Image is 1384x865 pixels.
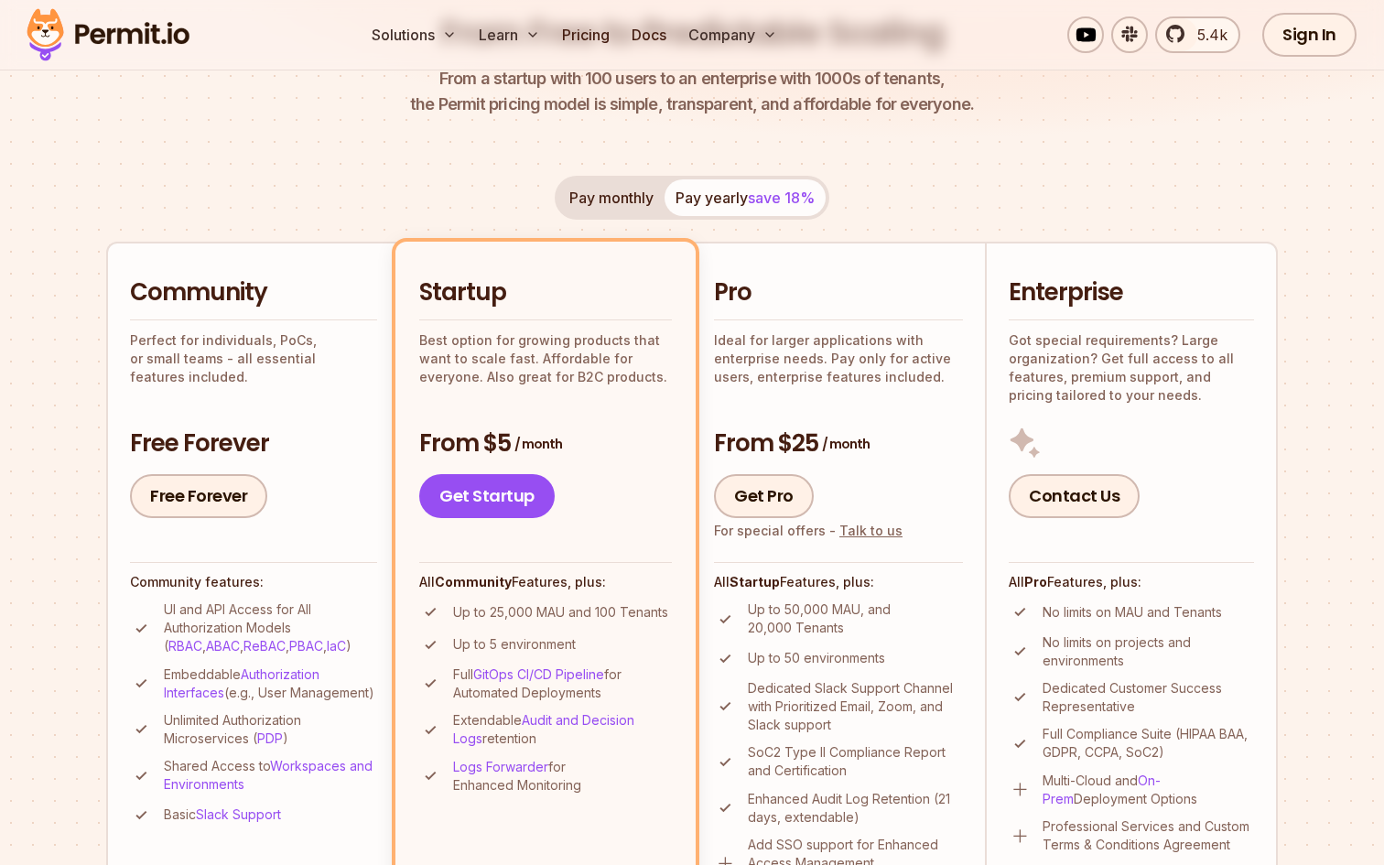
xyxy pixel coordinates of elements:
p: Perfect for individuals, PoCs, or small teams - all essential features included. [130,331,377,386]
a: 5.4k [1155,16,1240,53]
a: PBAC [289,638,323,654]
h3: From $5 [419,427,672,460]
p: Full for Automated Deployments [453,665,672,702]
span: / month [822,435,870,453]
p: Embeddable (e.g., User Management) [164,665,377,702]
h2: Pro [714,276,963,309]
h4: Community features: [130,573,377,591]
h4: All Features, plus: [419,573,672,591]
p: Best option for growing products that want to scale fast. Affordable for everyone. Also great for... [419,331,672,386]
a: Sign In [1262,13,1357,57]
a: ABAC [206,638,240,654]
p: the Permit pricing model is simple, transparent, and affordable for everyone. [410,66,974,117]
a: GitOps CI/CD Pipeline [473,666,604,682]
p: Full Compliance Suite (HIPAA BAA, GDPR, CCPA, SoC2) [1043,725,1254,762]
p: Dedicated Slack Support Channel with Prioritized Email, Zoom, and Slack support [748,679,963,734]
p: Ideal for larger applications with enterprise needs. Pay only for active users, enterprise featur... [714,331,963,386]
a: Contact Us [1009,474,1140,518]
p: No limits on projects and environments [1043,633,1254,670]
p: Unlimited Authorization Microservices ( ) [164,711,377,748]
a: Free Forever [130,474,267,518]
p: Up to 50,000 MAU, and 20,000 Tenants [748,600,963,637]
a: IaC [327,638,346,654]
h2: Community [130,276,377,309]
a: ReBAC [243,638,286,654]
a: Authorization Interfaces [164,666,319,700]
a: Logs Forwarder [453,759,548,774]
p: No limits on MAU and Tenants [1043,603,1222,622]
p: Up to 5 environment [453,635,576,654]
p: for Enhanced Monitoring [453,758,672,795]
h2: Startup [419,276,672,309]
p: Basic [164,806,281,824]
h3: From $25 [714,427,963,460]
div: For special offers - [714,522,903,540]
a: Get Startup [419,474,555,518]
a: Slack Support [196,806,281,822]
button: Learn [471,16,547,53]
img: Permit logo [18,4,198,66]
strong: Startup [730,574,780,589]
a: Docs [624,16,674,53]
a: Pricing [555,16,617,53]
p: Up to 50 environments [748,649,885,667]
p: Dedicated Customer Success Representative [1043,679,1254,716]
span: From a startup with 100 users to an enterprise with 1000s of tenants, [410,66,974,92]
p: SoC2 Type II Compliance Report and Certification [748,743,963,780]
span: / month [514,435,562,453]
strong: Pro [1024,574,1047,589]
p: Extendable retention [453,711,672,748]
a: Talk to us [839,523,903,538]
a: On-Prem [1043,773,1161,806]
a: PDP [257,730,283,746]
h3: Free Forever [130,427,377,460]
p: Got special requirements? Large organization? Get full access to all features, premium support, a... [1009,331,1254,405]
h2: Enterprise [1009,276,1254,309]
a: Get Pro [714,474,814,518]
h4: All Features, plus: [1009,573,1254,591]
p: Up to 25,000 MAU and 100 Tenants [453,603,668,622]
span: 5.4k [1186,24,1227,46]
p: Professional Services and Custom Terms & Conditions Agreement [1043,817,1254,854]
button: Company [681,16,784,53]
strong: Community [435,574,512,589]
p: UI and API Access for All Authorization Models ( , , , , ) [164,600,377,655]
p: Enhanced Audit Log Retention (21 days, extendable) [748,790,963,827]
p: Shared Access to [164,757,377,794]
a: RBAC [168,638,202,654]
h4: All Features, plus: [714,573,963,591]
button: Pay monthly [558,179,665,216]
p: Multi-Cloud and Deployment Options [1043,772,1254,808]
button: Solutions [364,16,464,53]
a: Audit and Decision Logs [453,712,634,746]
